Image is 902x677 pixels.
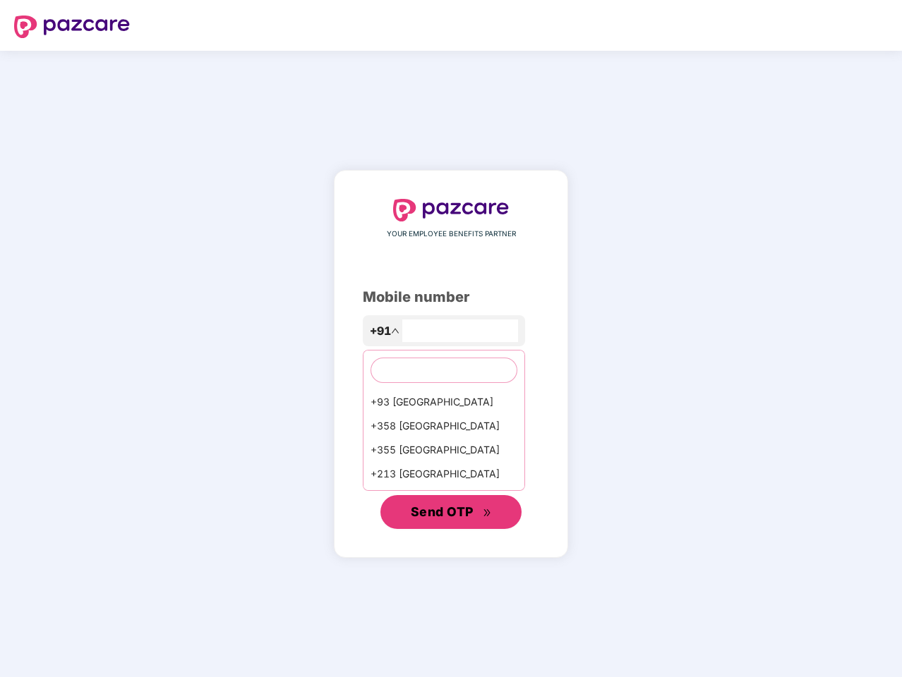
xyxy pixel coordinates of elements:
div: +355 [GEOGRAPHIC_DATA] [363,438,524,462]
span: YOUR EMPLOYEE BENEFITS PARTNER [387,228,516,240]
div: +358 [GEOGRAPHIC_DATA] [363,414,524,438]
img: logo [14,16,130,38]
img: logo [393,199,509,221]
div: Mobile number [363,286,539,308]
span: Send OTP [411,504,474,519]
span: double-right [483,508,492,518]
button: Send OTPdouble-right [380,495,522,529]
span: up [391,327,399,335]
div: +1684 AmericanSamoa [363,486,524,510]
div: +213 [GEOGRAPHIC_DATA] [363,462,524,486]
div: +93 [GEOGRAPHIC_DATA] [363,390,524,414]
span: +91 [370,322,391,340]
